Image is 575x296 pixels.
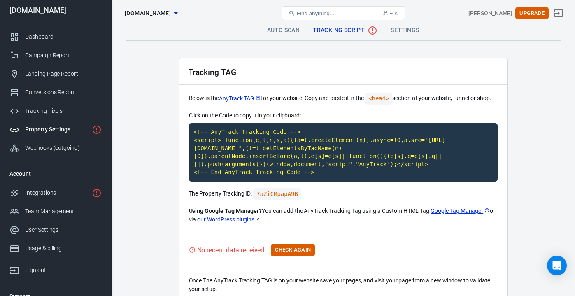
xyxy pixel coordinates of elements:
[3,83,108,102] a: Conversions Report
[3,184,108,202] a: Integrations
[25,266,102,275] div: Sign out
[92,188,102,198] svg: 1 networks not verified yet
[3,102,108,120] a: Tracking Pixels
[25,207,102,216] div: Team Management
[92,125,102,135] svg: Property is not installed yet
[261,21,307,40] a: Auto Scan
[3,202,108,221] a: Team Management
[25,144,102,152] div: Webhooks (outgoing)
[25,33,102,41] div: Dashboard
[25,226,102,234] div: User Settings
[25,88,102,97] div: Conversions Report
[125,8,171,19] span: lavalen.co.id
[189,93,498,105] p: Below is the for your website. Copy and paste it in the section of your website, funnel or shop.
[197,215,261,224] a: our WordPress plugins
[3,46,108,65] a: Campaign Report
[547,256,567,275] div: Open Intercom Messenger
[219,94,261,103] a: AnyTrack TAG
[25,70,102,78] div: Landing Page Report
[3,28,108,46] a: Dashboard
[515,7,549,20] button: Upgrade
[189,111,498,120] p: Click on the Code to copy it in your clipboard:
[189,68,236,77] h2: Tracking TAG
[368,26,377,35] svg: No data received
[189,207,498,224] p: You can add the AnyTrack Tracking Tag using a Custom HTML Tag or via .
[253,188,301,200] code: Click to copy
[25,125,88,134] div: Property Settings
[189,188,498,200] p: The Property Tracking ID:
[25,189,88,197] div: Integrations
[189,276,498,294] p: Once The AnyTrack Tracking TAG is on your website save your pages, and visit your page from a new...
[3,258,108,280] a: Sign out
[197,245,265,255] div: No recent data received
[121,6,181,21] button: [DOMAIN_NAME]
[25,244,102,253] div: Usage & billing
[189,123,498,182] code: Click to copy
[189,207,262,214] strong: Using Google Tag Manager?
[3,65,108,83] a: Landing Page Report
[3,120,108,139] a: Property Settings
[431,207,490,215] a: Google Tag Manager
[468,9,512,18] div: Account id: r6YIU03B
[189,245,265,255] div: Visit your website to trigger the Tracking Tag and validate your setup.
[297,10,334,16] span: Find anything...
[3,164,108,184] li: Account
[3,7,108,14] div: [DOMAIN_NAME]
[549,3,568,23] a: Sign out
[383,10,398,16] div: ⌘ + K
[365,93,392,105] code: <head>
[3,221,108,239] a: User Settings
[3,139,108,157] a: Webhooks (outgoing)
[313,26,377,35] span: Tracking Script
[25,51,102,60] div: Campaign Report
[384,21,426,40] a: Settings
[271,244,315,256] button: Check Again
[282,6,405,20] button: Find anything...⌘ + K
[3,239,108,258] a: Usage & billing
[25,107,102,115] div: Tracking Pixels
